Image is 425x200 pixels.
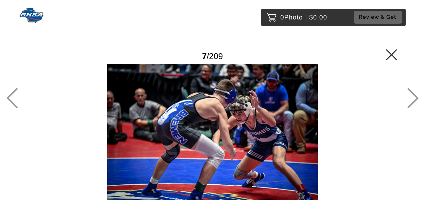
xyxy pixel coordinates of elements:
span: 7 [202,51,206,61]
img: Snapphound Logo [19,8,44,23]
p: 0 $0.00 [281,12,328,23]
button: Review & Get [354,11,402,24]
span: 209 [209,51,223,61]
a: Review & Get [354,11,404,24]
div: / [202,49,223,64]
span: | [306,14,308,21]
span: Photo [284,12,303,23]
